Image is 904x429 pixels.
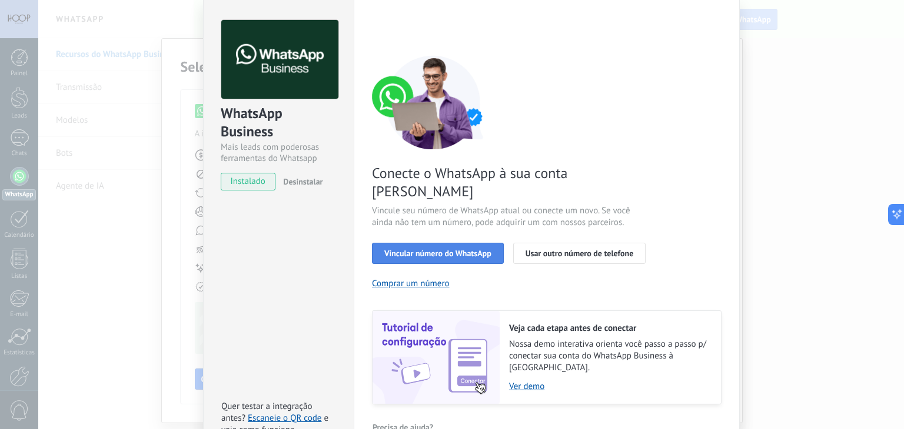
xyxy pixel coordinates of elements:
div: Mais leads com poderosas ferramentas do Whatsapp [221,142,337,164]
button: Comprar um número [372,278,450,289]
button: Usar outro número de telefone [513,243,646,264]
span: Nossa demo interativa orienta você passo a passo p/ conectar sua conta do WhatsApp Business à [GE... [509,338,709,374]
span: Vincular número do WhatsApp [384,249,491,257]
button: Vincular número do WhatsApp [372,243,504,264]
span: Desinstalar [283,176,323,187]
span: Vincule seu número de WhatsApp atual ou conecte um novo. Se você ainda não tem um número, pode ad... [372,205,652,229]
img: connect number [372,55,496,149]
span: Conecte o WhatsApp à sua conta [PERSON_NAME] [372,164,652,200]
img: logo_main.png [221,20,338,99]
a: Ver demo [509,381,709,392]
span: Usar outro número de telefone [526,249,634,257]
span: instalado [221,173,275,190]
a: Escaneie o QR code [248,413,321,424]
div: WhatsApp Business [221,104,337,142]
button: Desinstalar [278,173,323,190]
span: Quer testar a integração antes? [221,401,312,424]
h2: Veja cada etapa antes de conectar [509,323,709,334]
